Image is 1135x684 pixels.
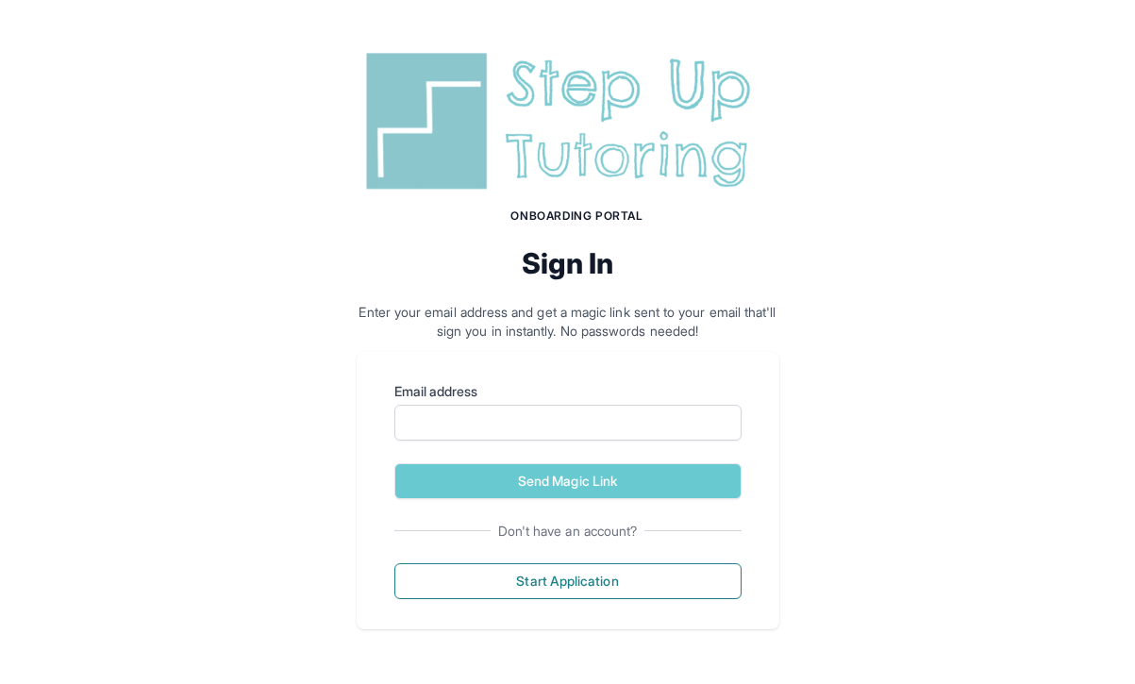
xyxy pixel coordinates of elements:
button: Start Application [394,563,742,599]
button: Send Magic Link [394,463,742,499]
span: Don't have an account? [491,522,645,541]
img: Step Up Tutoring horizontal logo [357,45,779,197]
h1: Onboarding Portal [376,209,779,224]
label: Email address [394,382,742,401]
h2: Sign In [357,246,779,280]
p: Enter your email address and get a magic link sent to your email that'll sign you in instantly. N... [357,303,779,341]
